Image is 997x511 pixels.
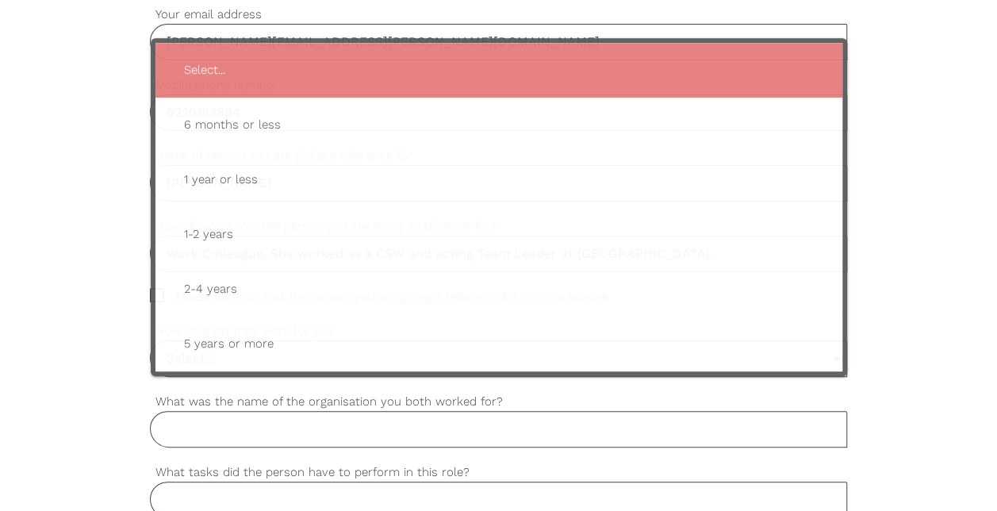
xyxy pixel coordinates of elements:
[150,288,638,306] span: Please confirm that the person you are giving a reference for is not a relative
[171,325,826,363] span: 5 years or more
[150,217,848,236] label: How do you know the person you are giving a reference for?
[171,51,826,90] span: Select...
[150,147,848,165] label: Name of person you are giving a reference for
[150,6,848,24] label: Your email address
[150,76,848,94] label: Mobile phone number
[171,160,826,199] span: 1 year or less
[150,322,848,340] label: How long did they work for you
[171,270,826,309] span: 2-4 years
[150,463,848,482] label: What tasks did the person have to perform in this role?
[171,215,826,254] span: 1-2 years
[150,393,848,411] label: What was the name of the organisation you both worked for?
[171,106,826,144] span: 6 months or less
